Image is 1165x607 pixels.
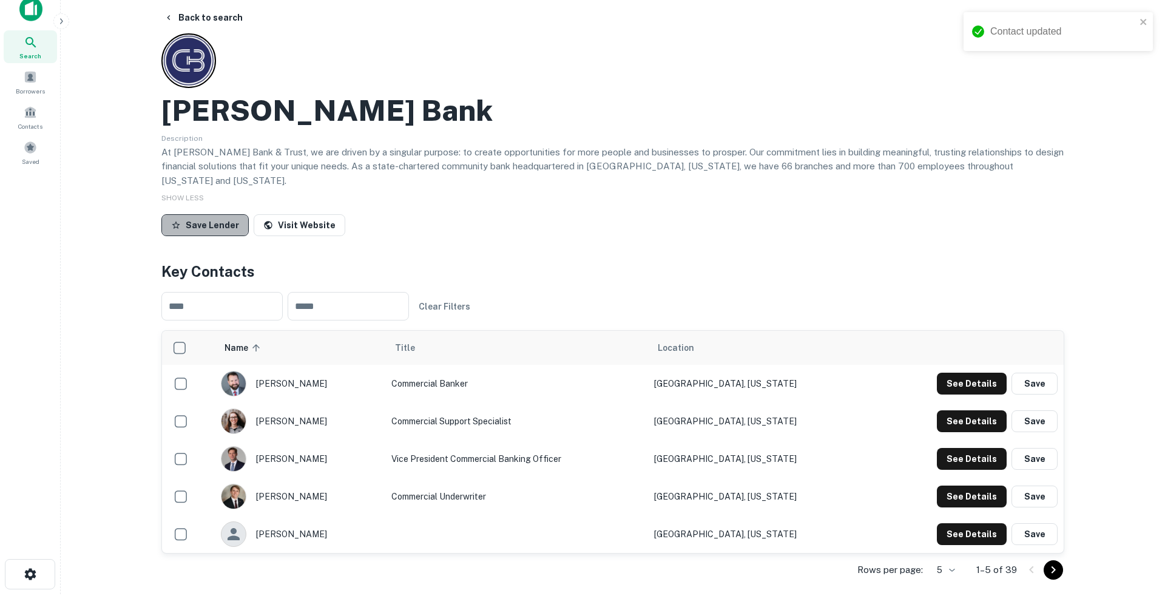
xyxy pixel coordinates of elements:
[385,331,648,365] th: Title
[4,30,57,63] a: Search
[385,478,648,515] td: Commercial Underwriter
[161,134,203,143] span: Description
[221,409,380,434] div: [PERSON_NAME]
[221,371,246,396] img: 1516848086769
[937,523,1007,545] button: See Details
[648,331,871,365] th: Location
[648,478,871,515] td: [GEOGRAPHIC_DATA], [US_STATE]
[221,484,380,509] div: [PERSON_NAME]
[385,402,648,440] td: Commercial Support Specialist
[4,66,57,98] a: Borrowers
[254,214,345,236] a: Visit Website
[648,515,871,553] td: [GEOGRAPHIC_DATA], [US_STATE]
[648,440,871,478] td: [GEOGRAPHIC_DATA], [US_STATE]
[19,51,41,61] span: Search
[1044,560,1063,580] button: Go to next page
[857,563,923,577] p: Rows per page:
[1140,17,1148,29] button: close
[161,93,493,128] h2: [PERSON_NAME] Bank
[937,410,1007,432] button: See Details
[221,484,246,509] img: 1517552485110
[395,341,431,355] span: Title
[4,101,57,134] a: Contacts
[648,402,871,440] td: [GEOGRAPHIC_DATA], [US_STATE]
[221,371,380,396] div: [PERSON_NAME]
[1104,510,1165,568] iframe: Chat Widget
[159,7,248,29] button: Back to search
[385,365,648,402] td: Commercial Banker
[1011,410,1058,432] button: Save
[1011,523,1058,545] button: Save
[937,448,1007,470] button: See Details
[225,341,264,355] span: Name
[161,214,249,236] button: Save Lender
[161,145,1064,188] p: At [PERSON_NAME] Bank & Trust, we are driven by a singular purpose: to create opportunities for m...
[162,331,1064,553] div: scrollable content
[648,365,871,402] td: [GEOGRAPHIC_DATA], [US_STATE]
[4,136,57,169] a: Saved
[161,260,1064,282] h4: Key Contacts
[18,121,42,131] span: Contacts
[215,331,386,365] th: Name
[1011,486,1058,507] button: Save
[221,409,246,433] img: 1585532349449
[928,561,957,579] div: 5
[990,24,1136,39] div: Contact updated
[1011,448,1058,470] button: Save
[937,486,1007,507] button: See Details
[937,373,1007,395] button: See Details
[976,563,1017,577] p: 1–5 of 39
[385,440,648,478] td: Vice President Commercial Banking Officer
[221,446,380,472] div: [PERSON_NAME]
[658,341,694,355] span: Location
[16,86,45,96] span: Borrowers
[1011,373,1058,395] button: Save
[161,194,204,202] span: SHOW LESS
[22,157,39,166] span: Saved
[221,521,380,547] div: [PERSON_NAME]
[414,296,475,317] button: Clear Filters
[221,447,246,471] img: 1711823973223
